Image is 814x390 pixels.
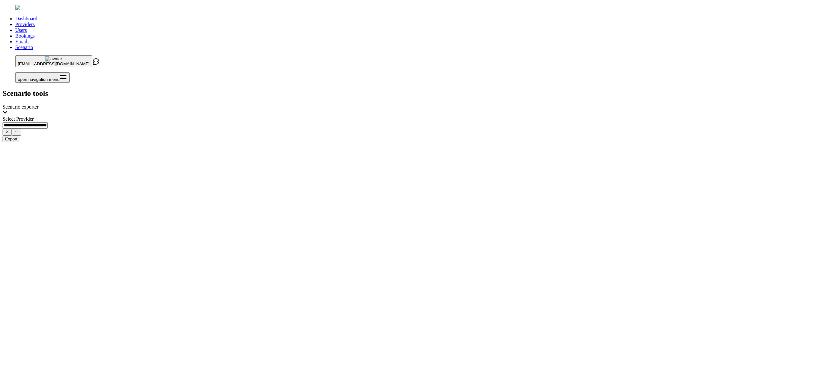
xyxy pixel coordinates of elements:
[15,45,33,50] a: Scenario
[15,27,27,33] a: Users
[3,89,811,98] h2: Scenario tools
[3,122,48,129] input: Select Provider
[15,72,70,83] button: Open menu
[15,39,29,44] a: Emails
[45,56,62,61] img: avatar
[3,116,34,122] label: Select Provider
[15,55,92,67] button: avatar[EMAIL_ADDRESS][DOMAIN_NAME]
[3,129,12,136] button: Show suggestions
[15,5,46,11] img: Fluum Logo
[15,16,37,21] a: Dashboard
[3,136,20,142] button: Export
[18,77,59,82] span: open navigation menu
[12,129,21,136] button: Show suggestions
[15,22,35,27] a: Providers
[15,33,35,39] a: Bookings
[18,61,90,66] span: [EMAIL_ADDRESS][DOMAIN_NAME]
[3,104,38,110] span: Scenario exporter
